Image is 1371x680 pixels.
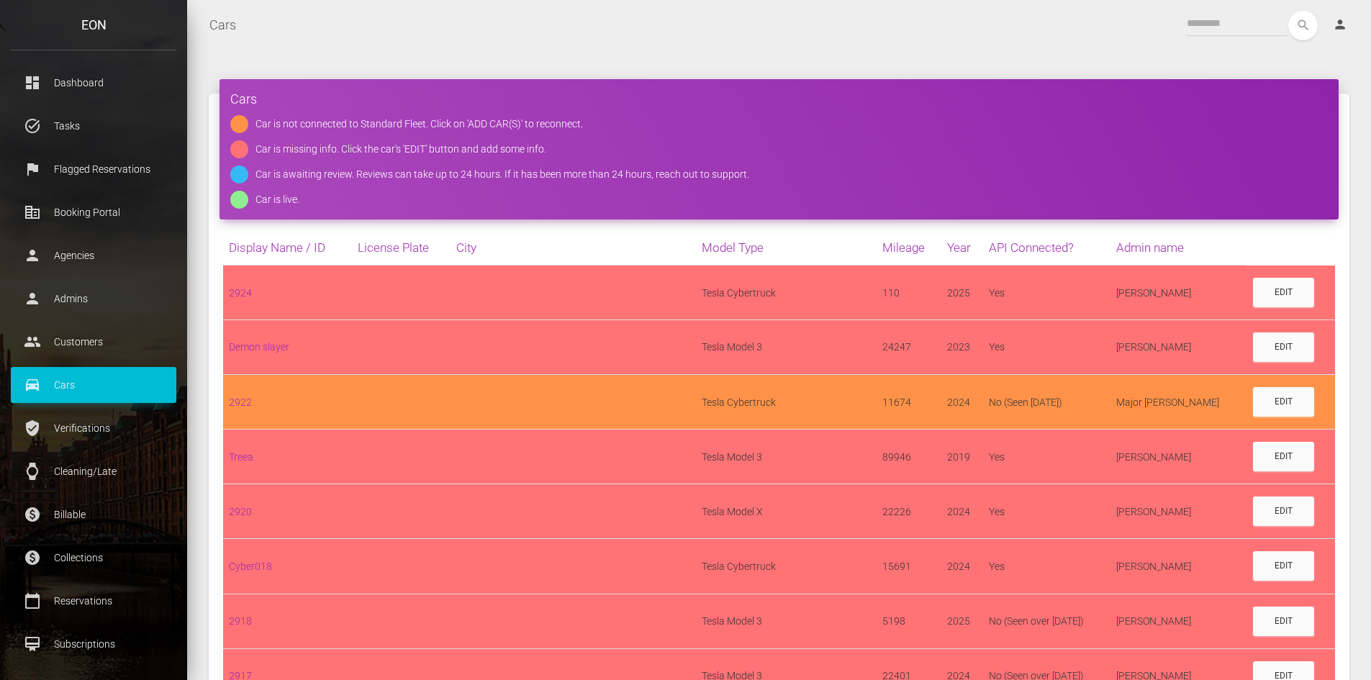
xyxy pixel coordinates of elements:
td: [PERSON_NAME] [1110,266,1247,320]
div: Edit [1275,396,1293,408]
p: Cleaning/Late [22,461,166,482]
a: paid Billable [11,497,176,532]
td: 11674 [877,374,941,429]
div: Car is live. [255,191,299,209]
p: Cars [22,374,166,396]
th: API Connected? [983,230,1110,266]
th: Mileage [877,230,941,266]
a: 2918 [229,615,252,627]
div: Edit [1275,615,1293,627]
a: Edit [1253,497,1314,526]
td: Tesla Cybertruck [696,539,877,594]
td: Yes [983,430,1110,484]
th: Model Type [696,230,877,266]
td: [PERSON_NAME] [1110,484,1247,539]
a: 2924 [229,287,252,299]
th: Display Name / ID [223,230,352,266]
a: corporate_fare Booking Portal [11,194,176,230]
div: Edit [1275,286,1293,299]
td: Yes [983,539,1110,594]
td: No (Seen [DATE]) [983,374,1110,429]
a: person Admins [11,281,176,317]
div: Edit [1275,505,1293,517]
td: [PERSON_NAME] [1110,319,1247,374]
a: dashboard Dashboard [11,65,176,101]
td: Tesla Model X [696,484,877,539]
td: No (Seen over [DATE]) [983,594,1110,648]
a: card_membership Subscriptions [11,626,176,662]
div: Car is not connected to Standard Fleet. Click on 'ADD CAR(S)' to reconnect. [255,115,583,133]
th: License Plate [352,230,451,266]
td: Yes [983,319,1110,374]
td: Yes [983,266,1110,320]
p: Reservations [22,590,166,612]
td: [PERSON_NAME] [1110,539,1247,594]
td: Tesla Model 3 [696,319,877,374]
p: Subscriptions [22,633,166,655]
th: Admin name [1110,230,1247,266]
th: Year [941,230,983,266]
a: Edit [1253,607,1314,636]
a: Edit [1253,551,1314,581]
a: Edit [1253,278,1314,307]
p: Collections [22,547,166,568]
td: 2019 [941,430,983,484]
td: 15691 [877,539,941,594]
td: [PERSON_NAME] [1110,594,1247,648]
p: Dashboard [22,72,166,94]
a: Cars [209,7,236,43]
i: person [1333,17,1347,32]
p: Admins [22,288,166,309]
td: [PERSON_NAME] [1110,430,1247,484]
th: City [451,230,696,266]
div: Edit [1275,450,1293,463]
td: 2025 [941,594,983,648]
p: Billable [22,504,166,525]
div: Car is missing info. Click the car's 'EDIT' button and add some info. [255,140,546,158]
td: 2024 [941,484,983,539]
td: Tesla Model 3 [696,430,877,484]
td: 5198 [877,594,941,648]
div: Edit [1275,560,1293,572]
a: 2922 [229,396,252,408]
a: Edit [1253,332,1314,362]
a: calendar_today Reservations [11,583,176,619]
p: Customers [22,331,166,353]
a: paid Collections [11,540,176,576]
a: Edit [1253,442,1314,471]
a: Demon slayer [229,341,289,353]
td: Tesla Model 3 [696,594,877,648]
a: Cyber018 [229,561,272,572]
a: people Customers [11,324,176,360]
td: 22226 [877,484,941,539]
td: Major [PERSON_NAME] [1110,374,1247,429]
td: 2024 [941,374,983,429]
div: Car is awaiting review. Reviews can take up to 24 hours. If it has been more than 24 hours, reach... [255,166,749,183]
p: Booking Portal [22,201,166,223]
p: Verifications [22,417,166,439]
a: flag Flagged Reservations [11,151,176,187]
div: Edit [1275,341,1293,353]
h4: Cars [230,90,1328,108]
a: verified_user Verifications [11,410,176,446]
a: person [1322,11,1360,40]
td: 110 [877,266,941,320]
p: Agencies [22,245,166,266]
button: search [1288,11,1318,40]
p: Flagged Reservations [22,158,166,180]
td: 24247 [877,319,941,374]
a: Treea [229,451,253,463]
a: Edit [1253,387,1314,417]
td: 2023 [941,319,983,374]
td: Yes [983,484,1110,539]
td: 2025 [941,266,983,320]
td: 89946 [877,430,941,484]
td: 2024 [941,539,983,594]
td: Tesla Cybertruck [696,266,877,320]
a: watch Cleaning/Late [11,453,176,489]
p: Tasks [22,115,166,137]
a: 2920 [229,506,252,517]
a: drive_eta Cars [11,367,176,403]
a: task_alt Tasks [11,108,176,144]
